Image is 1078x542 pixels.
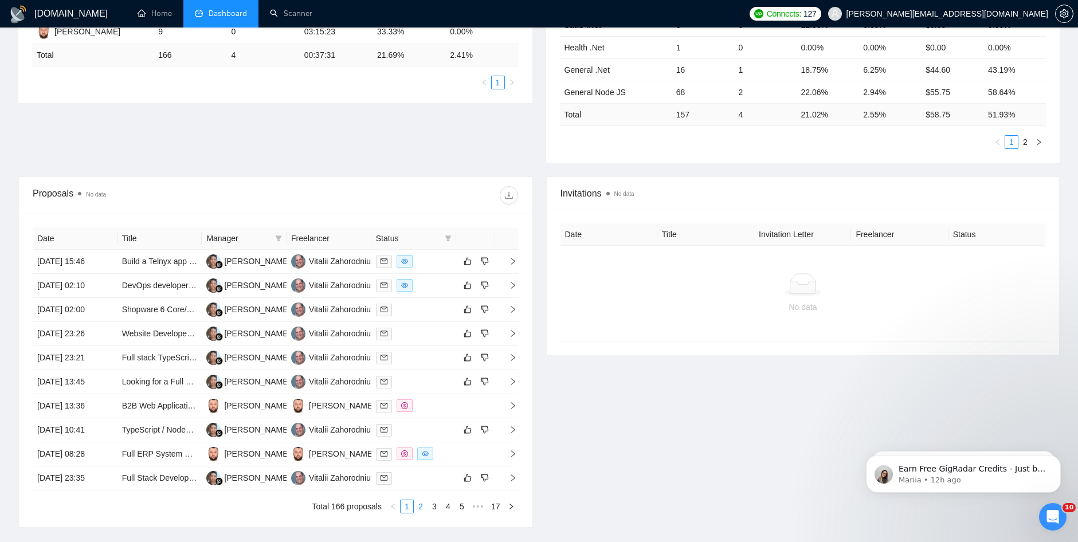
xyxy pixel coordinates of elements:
button: dislike [478,278,492,292]
span: filter [445,235,452,242]
span: like [464,305,472,314]
td: $ 58.75 [921,103,983,125]
td: 21.69 % [373,44,445,66]
span: No data [614,191,634,197]
div: [PERSON_NAME] [54,25,120,38]
li: 1 [491,76,505,89]
div: [PERSON_NAME] [224,255,290,268]
span: Manager [206,232,271,245]
button: dislike [478,327,492,340]
td: 43.19% [983,58,1046,81]
span: mail [381,450,387,457]
a: DevOps developer support needed [122,281,246,290]
a: Website Developer Needed for Custom Project [122,329,289,338]
th: Freelancer [851,223,948,246]
td: 1 [734,58,797,81]
li: 17 [487,500,504,513]
button: like [461,278,475,292]
div: [PERSON_NAME] [224,279,290,292]
img: gigradar-bm.png [215,477,223,485]
a: General Node JS [565,88,626,97]
a: 2 [414,500,427,513]
td: [DATE] 08:28 [33,442,117,466]
div: [PERSON_NAME] [224,327,290,340]
span: dislike [481,425,489,434]
span: mail [381,354,387,361]
th: Title [657,223,754,246]
a: VZVitalii Zahorodniuk [291,425,375,434]
span: like [464,377,472,386]
td: Full ERP System Development [117,442,202,466]
a: ST[PERSON_NAME] [291,449,375,458]
li: 1 [1005,135,1018,149]
img: gigradar-bm.png [215,357,223,365]
td: 157 [672,103,734,125]
th: Date [33,227,117,250]
span: setting [1056,9,1073,18]
a: TH[PERSON_NAME] [206,328,290,337]
button: dislike [478,254,492,268]
a: General .Net [565,65,610,74]
img: upwork-logo.png [754,9,763,18]
span: dislike [481,329,489,338]
span: dislike [481,473,489,482]
img: VZ [291,303,305,317]
a: TypeScript / NodeJS Developper Needed - Admin Pannel [122,425,326,434]
img: VZ [291,375,305,389]
span: dashboard [195,9,203,17]
th: Title [117,227,202,250]
button: left [386,500,400,513]
button: dislike [478,423,492,437]
div: Vitalii Zahorodniuk [309,472,375,484]
img: VZ [291,471,305,485]
span: mail [381,378,387,385]
span: No data [86,191,106,198]
td: [DATE] 02:00 [33,298,117,322]
td: 0 [226,20,299,44]
div: [PERSON_NAME] [309,399,375,412]
span: like [464,473,472,482]
div: Vitalii Zahorodniuk [309,279,375,292]
img: VZ [291,254,305,269]
span: mail [381,474,387,481]
span: right [500,329,517,337]
td: [DATE] 15:46 [33,250,117,274]
img: TH [206,278,221,293]
td: 21.02 % [796,103,859,125]
td: Total [32,44,154,66]
a: 3 [428,500,441,513]
span: right [1036,139,1042,146]
th: Date [560,223,657,246]
td: $44.60 [921,58,983,81]
span: left [390,503,397,510]
span: 127 [803,7,816,20]
a: setting [1055,9,1073,18]
a: Full Stack Development for Financial Analyst Application - Contract Position (Immediate Start [122,473,452,482]
span: like [464,281,472,290]
td: 58.64% [983,81,1046,103]
a: TH[PERSON_NAME] [206,473,290,482]
li: 2 [414,500,428,513]
a: VZVitalii Zahorodniuk [291,376,375,386]
li: Previous Page [477,76,491,89]
td: $0.00 [921,36,983,58]
td: 4 [226,44,299,66]
a: 1 [492,76,504,89]
a: TH[PERSON_NAME] [206,256,290,265]
button: like [461,375,475,388]
span: filter [273,230,284,247]
button: like [461,327,475,340]
a: searchScanner [270,9,312,18]
li: 1 [400,500,414,513]
span: left [481,79,488,86]
a: 4 [442,500,454,513]
td: 0 [734,36,797,58]
td: TypeScript / NodeJS Developper Needed - Admin Pannel [117,418,202,442]
td: 51.93 % [983,103,1046,125]
img: gigradar-bm.png [215,333,223,341]
span: dislike [481,377,489,386]
td: 2 [734,81,797,103]
img: ST [206,399,221,413]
